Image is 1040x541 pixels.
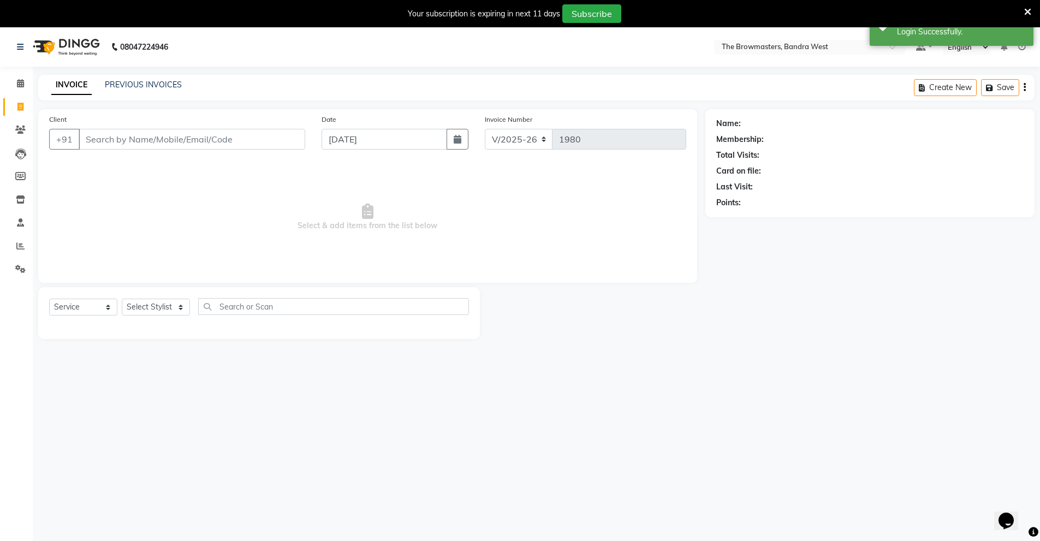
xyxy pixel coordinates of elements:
[51,75,92,95] a: INVOICE
[49,129,80,150] button: +91
[716,150,759,161] div: Total Visits:
[716,134,764,145] div: Membership:
[79,129,305,150] input: Search by Name/Mobile/Email/Code
[716,118,741,129] div: Name:
[897,26,1025,38] div: Login Successfully.
[28,32,103,62] img: logo
[198,298,469,315] input: Search or Scan
[49,115,67,124] label: Client
[120,32,168,62] b: 08047224946
[994,497,1029,530] iframe: chat widget
[914,79,977,96] button: Create New
[485,115,532,124] label: Invoice Number
[981,79,1019,96] button: Save
[322,115,336,124] label: Date
[562,4,621,23] button: Subscribe
[716,197,741,209] div: Points:
[49,163,686,272] span: Select & add items from the list below
[716,165,761,177] div: Card on file:
[716,181,753,193] div: Last Visit:
[408,8,560,20] div: Your subscription is expiring in next 11 days
[105,80,182,90] a: PREVIOUS INVOICES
